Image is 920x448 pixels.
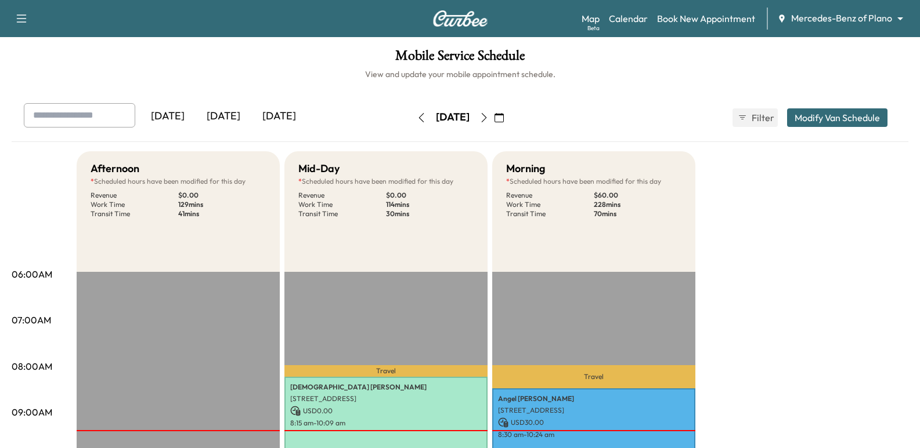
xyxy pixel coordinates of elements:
p: $ 0.00 [178,191,266,200]
p: 8:15 am - 10:09 am [290,418,482,428]
p: 06:00AM [12,267,52,281]
p: 07:00AM [12,313,51,327]
h5: Afternoon [91,161,139,177]
p: Work Time [506,200,594,209]
p: 228 mins [594,200,681,209]
p: Scheduled hours have been modified for this day [298,177,474,186]
h5: Morning [506,161,545,177]
div: Beta [587,24,600,32]
p: Scheduled hours have been modified for this day [91,177,266,186]
p: USD 30.00 [498,417,690,428]
a: Book New Appointment [657,12,755,26]
p: 70 mins [594,209,681,218]
div: [DATE] [140,103,196,130]
p: Revenue [91,191,178,200]
p: Scheduled hours have been modified for this day [506,177,681,186]
p: 129 mins [178,200,266,209]
p: 114 mins [386,200,474,209]
p: Transit Time [91,209,178,218]
h6: View and update your mobile appointment schedule. [12,68,908,80]
h5: Mid-Day [298,161,340,177]
p: $ 0.00 [386,191,474,200]
p: 8:30 am - 10:24 am [498,430,690,439]
p: $ 60.00 [594,191,681,200]
a: Calendar [609,12,648,26]
p: 09:00AM [12,405,52,419]
p: Transit Time [298,209,386,218]
div: [DATE] [196,103,251,130]
p: Work Time [298,200,386,209]
p: 41 mins [178,209,266,218]
div: [DATE] [436,110,470,125]
p: Angel [PERSON_NAME] [498,394,690,403]
button: Modify Van Schedule [787,108,887,127]
p: Work Time [91,200,178,209]
p: Revenue [506,191,594,200]
p: 08:00AM [12,359,52,373]
span: Filter [752,111,773,125]
p: [STREET_ADDRESS] [290,394,482,403]
p: Travel [284,365,488,377]
h1: Mobile Service Schedule [12,49,908,68]
p: Travel [492,365,695,388]
p: Transit Time [506,209,594,218]
img: Curbee Logo [432,10,488,27]
a: MapBeta [582,12,600,26]
span: Mercedes-Benz of Plano [791,12,892,25]
p: [STREET_ADDRESS] [498,406,690,415]
p: Revenue [298,191,386,200]
p: 30 mins [386,209,474,218]
p: [DEMOGRAPHIC_DATA] [PERSON_NAME] [290,383,482,392]
p: USD 0.00 [290,406,482,416]
div: [DATE] [251,103,307,130]
button: Filter [733,108,778,127]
